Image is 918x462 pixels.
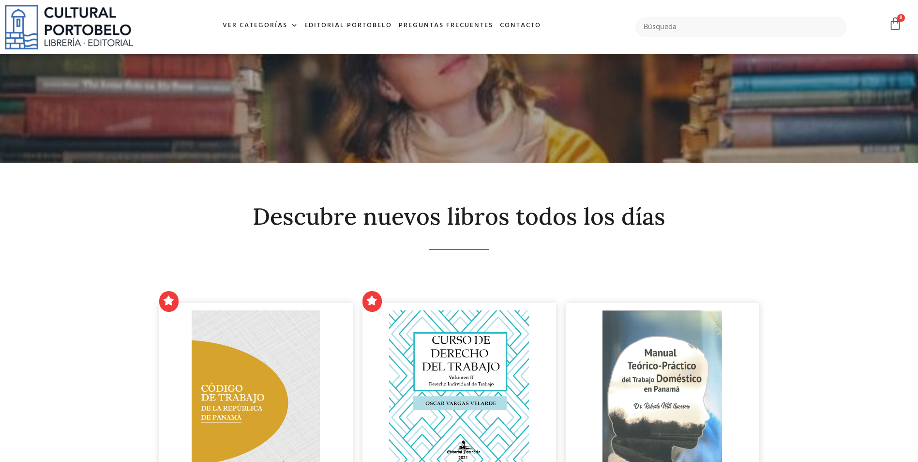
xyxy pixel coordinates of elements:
[497,15,544,36] a: Contacto
[635,17,847,37] input: Búsqueda
[301,15,395,36] a: Editorial Portobelo
[395,15,497,36] a: Preguntas frecuentes
[219,15,301,36] a: Ver Categorías
[159,204,759,230] h2: Descubre nuevos libros todos los días
[897,14,905,22] span: 0
[888,17,902,31] a: 0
